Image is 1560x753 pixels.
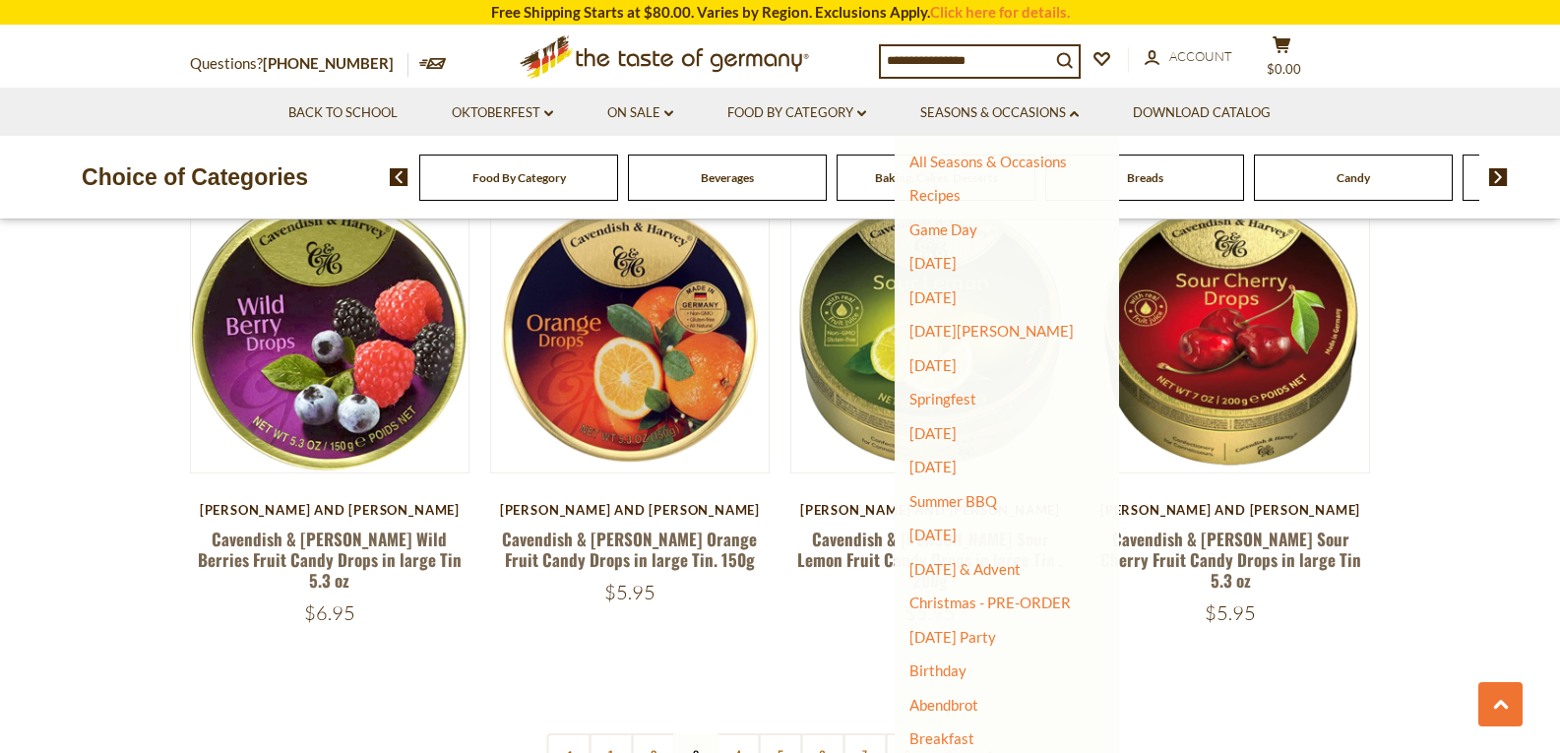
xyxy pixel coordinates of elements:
a: [PHONE_NUMBER] [263,54,394,72]
a: Food By Category [472,170,566,185]
a: Beverages [701,170,754,185]
a: On Sale [607,102,673,124]
span: $5.95 [1205,600,1256,625]
a: All Seasons & Occasions [909,153,1067,170]
a: Account [1145,46,1232,68]
span: $0.00 [1267,61,1301,77]
span: $6.95 [304,600,355,625]
a: Game Day [909,220,977,238]
a: [DATE] [909,458,957,475]
a: Breads [1127,170,1163,185]
a: Cavendish & [PERSON_NAME] Wild Berries Fruit Candy Drops in large Tin 5.3 oz [198,527,462,594]
a: [DATE] [909,356,957,374]
img: previous arrow [390,168,408,186]
div: [PERSON_NAME] and [PERSON_NAME] [790,502,1071,518]
img: Cavendish & Harvey Wild Berries Fruit Candy Drops in large Tin 5.3 oz [191,195,469,473]
a: Download Catalog [1133,102,1271,124]
a: Recipes [909,186,961,204]
a: [DATE][PERSON_NAME] [909,322,1074,340]
a: Breakfast [909,729,974,747]
img: Cavendish & Harvey Orange Fruit Candy Drops in large Tin. 150g [491,195,770,473]
a: Springfest [909,390,976,408]
img: next arrow [1489,168,1508,186]
a: [DATE] [909,424,957,442]
span: Account [1169,48,1232,64]
a: Abendbrot [909,696,978,714]
a: [DATE] & Advent [909,560,1021,578]
a: [DATE] [909,254,957,272]
a: Christmas - PRE-ORDER [909,589,1071,616]
a: Summer BBQ [909,492,997,510]
div: [PERSON_NAME] and [PERSON_NAME] [1091,502,1371,518]
a: [DATE] [909,288,957,306]
div: [PERSON_NAME] and [PERSON_NAME] [190,502,470,518]
a: Back to School [288,102,398,124]
a: Baking, Cakes, Desserts [875,170,998,185]
a: Seasons & Occasions [920,102,1079,124]
span: $5.95 [604,580,655,604]
a: Cavendish & [PERSON_NAME] Sour Lemon Fruit Candy Drops in large Tin , 200g [797,527,1063,594]
a: Birthday [909,661,967,679]
a: Candy [1337,170,1370,185]
a: Click here for details. [930,3,1070,21]
button: $0.00 [1253,35,1312,85]
a: [DATE] [909,526,957,543]
div: [PERSON_NAME] and [PERSON_NAME] [490,502,771,518]
a: Cavendish & [PERSON_NAME] Orange Fruit Candy Drops in large Tin. 150g [502,527,757,572]
a: Oktoberfest [452,102,553,124]
a: Food By Category [727,102,866,124]
img: Cavendish & Harvey Sour Lemon Fruit Candy Drops in large Tin , 200g [791,195,1070,473]
p: Questions? [190,51,408,77]
a: [DATE] Party [909,628,996,646]
a: Cavendish & [PERSON_NAME] Sour Cherry Fruit Candy Drops in large Tin 5.3 oz [1100,527,1361,594]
